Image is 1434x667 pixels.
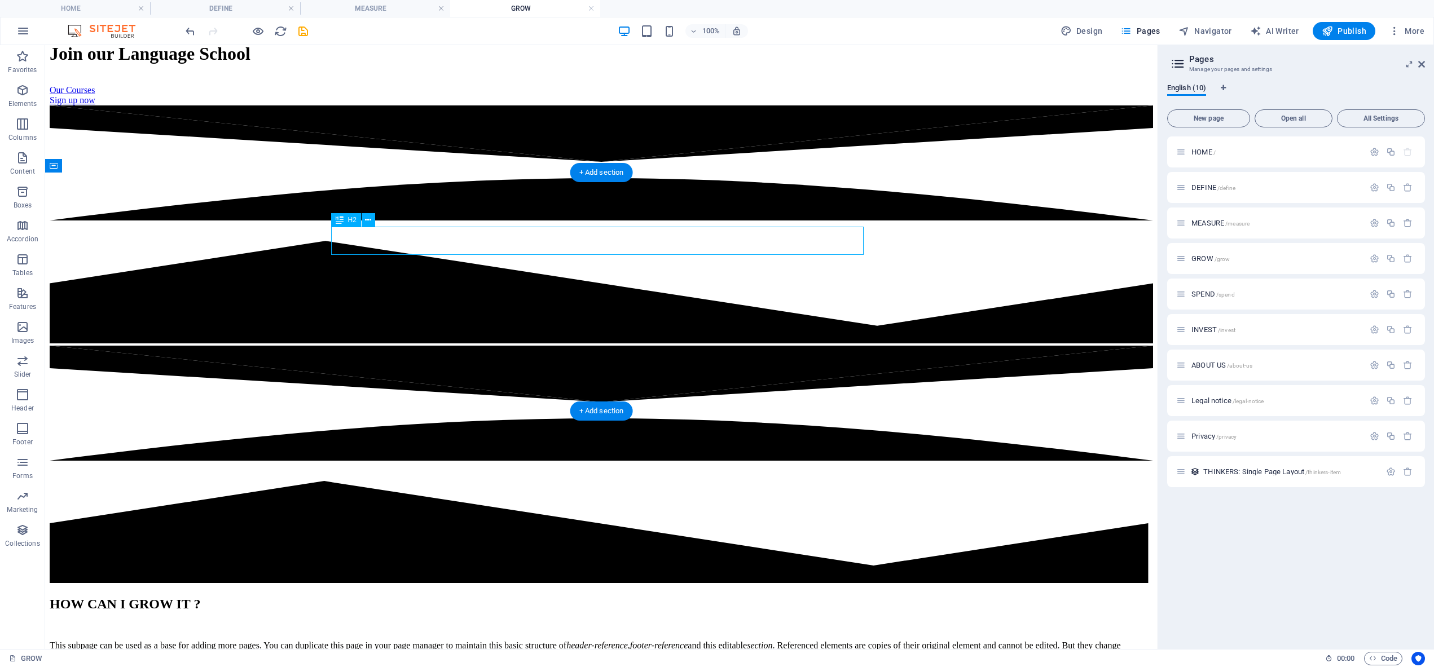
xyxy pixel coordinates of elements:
span: Click to open page [1191,432,1237,440]
button: Publish [1313,22,1375,40]
i: Reload page [274,25,287,38]
span: New page [1172,115,1245,122]
span: Design [1061,25,1103,37]
span: Open all [1260,115,1327,122]
div: Remove [1403,289,1413,299]
p: Columns [8,133,37,142]
p: Marketing [7,505,38,514]
div: Settings [1370,431,1379,441]
span: All Settings [1342,115,1420,122]
span: Click to open page [1203,467,1341,476]
button: undo [183,24,197,38]
button: Code [1364,652,1402,665]
span: H2 [348,217,357,223]
div: GROW/grow [1188,255,1364,262]
button: 100% [685,24,725,38]
div: Settings [1370,360,1379,370]
div: Settings [1370,218,1379,228]
div: Remove [1403,396,1413,405]
button: All Settings [1337,109,1425,127]
span: /spend [1216,291,1235,298]
p: Features [9,302,36,311]
span: MEASURE [1191,219,1250,227]
div: Duplicate [1386,325,1396,334]
div: Duplicate [1386,396,1396,405]
div: INVEST/invest [1188,326,1364,333]
div: Language Tabs [1167,83,1425,105]
div: + Add section [570,401,633,421]
p: Slider [14,370,32,379]
div: The startpage cannot be deleted [1403,147,1413,157]
div: Remove [1403,360,1413,370]
h6: Session time [1325,652,1355,665]
div: Remove [1403,325,1413,334]
span: Click to open page [1191,361,1252,369]
div: MEASURE/measure [1188,219,1364,227]
div: + Add section [570,163,633,182]
a: Click to cancel selection. Double-click to open Pages [9,652,42,665]
p: Forms [12,471,33,480]
span: /thinkers-item [1305,469,1341,475]
p: Elements [8,99,37,108]
div: Settings [1370,147,1379,157]
p: Boxes [14,201,32,210]
div: Remove [1403,218,1413,228]
div: DEFINE/define [1188,184,1364,191]
span: Click to open page [1191,290,1235,298]
span: Code [1369,652,1397,665]
span: /grow [1215,256,1230,262]
p: Tables [12,268,33,277]
div: Privacy/privacy [1188,432,1364,440]
div: SPEND/spend [1188,290,1364,298]
div: Duplicate [1386,183,1396,192]
div: Legal notice/legal-notice [1188,397,1364,404]
h4: GROW [450,2,600,15]
span: Click to open page [1191,183,1235,192]
button: Pages [1116,22,1164,40]
div: Remove [1403,183,1413,192]
span: Publish [1322,25,1366,37]
div: Remove [1403,431,1413,441]
div: Duplicate [1386,218,1396,228]
span: More [1389,25,1424,37]
span: /privacy [1216,434,1237,440]
span: : [1345,654,1347,662]
div: HOME/ [1188,148,1364,156]
div: Settings [1370,254,1379,263]
div: Duplicate [1386,254,1396,263]
div: Settings [1370,396,1379,405]
div: Duplicate [1386,431,1396,441]
p: Favorites [8,65,37,74]
div: Settings [1370,289,1379,299]
div: Remove [1403,467,1413,476]
div: ABOUT US/about-us [1188,361,1364,369]
h4: MEASURE [300,2,450,15]
span: Pages [1120,25,1160,37]
div: Settings [1370,325,1379,334]
i: On resize automatically adjust zoom level to fit chosen device. [732,26,742,36]
p: Images [11,336,34,345]
h4: DEFINE [150,2,300,15]
button: Usercentrics [1411,652,1425,665]
span: /measure [1225,220,1250,227]
div: Settings [1386,467,1396,476]
span: Click to open page [1191,148,1216,156]
span: 00 00 [1337,652,1354,665]
div: Design (Ctrl+Alt+Y) [1056,22,1107,40]
button: Open all [1255,109,1332,127]
div: THINKERS: Single Page Layout/thinkers-item [1200,468,1380,475]
p: Collections [5,539,39,548]
span: /invest [1218,327,1235,333]
div: Duplicate [1386,289,1396,299]
button: reload [274,24,287,38]
span: /define [1217,185,1235,191]
button: AI Writer [1246,22,1304,40]
img: Editor Logo [65,24,149,38]
p: Content [10,167,35,176]
button: save [296,24,310,38]
button: Design [1056,22,1107,40]
span: /legal-notice [1233,398,1264,404]
h3: Manage your pages and settings [1189,64,1402,74]
i: Save (Ctrl+S) [297,25,310,38]
p: Accordion [7,235,38,244]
